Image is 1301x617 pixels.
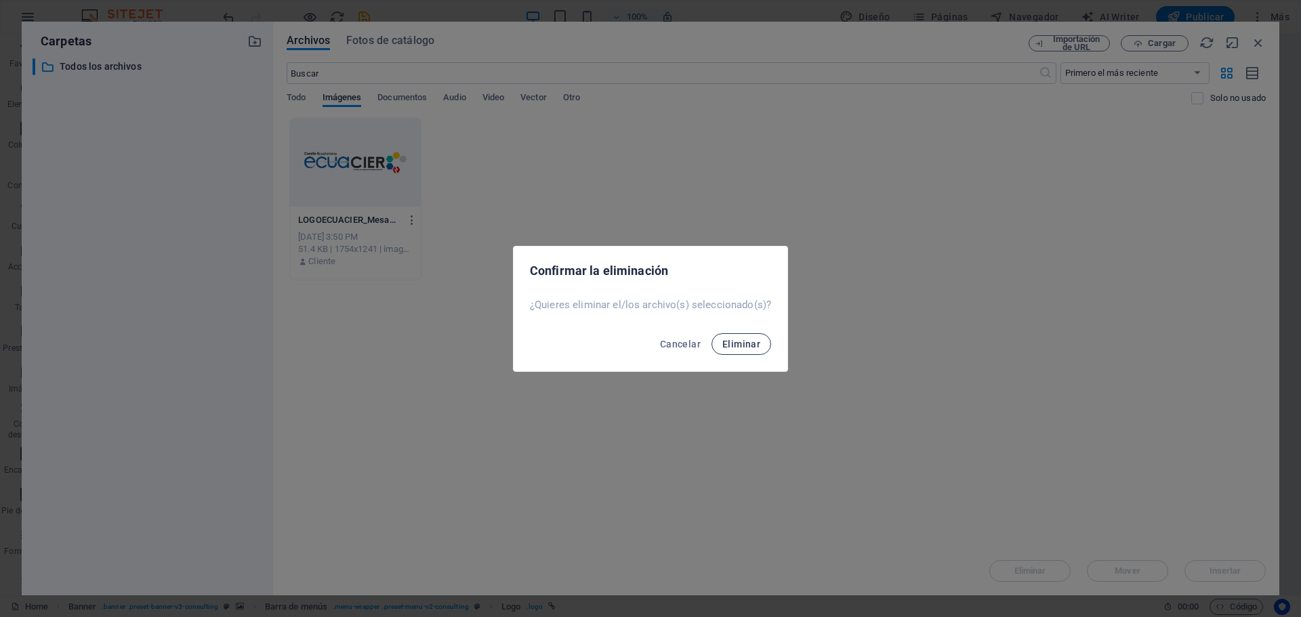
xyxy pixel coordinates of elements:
h2: Confirmar la eliminación [530,263,771,279]
span: Cancelar [660,339,701,349]
button: Cancelar [655,333,706,355]
button: Eliminar [711,333,771,355]
span: Eliminar [722,339,760,349]
p: ¿Quieres eliminar el/los archivo(s) seleccionado(s)? [530,298,771,312]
